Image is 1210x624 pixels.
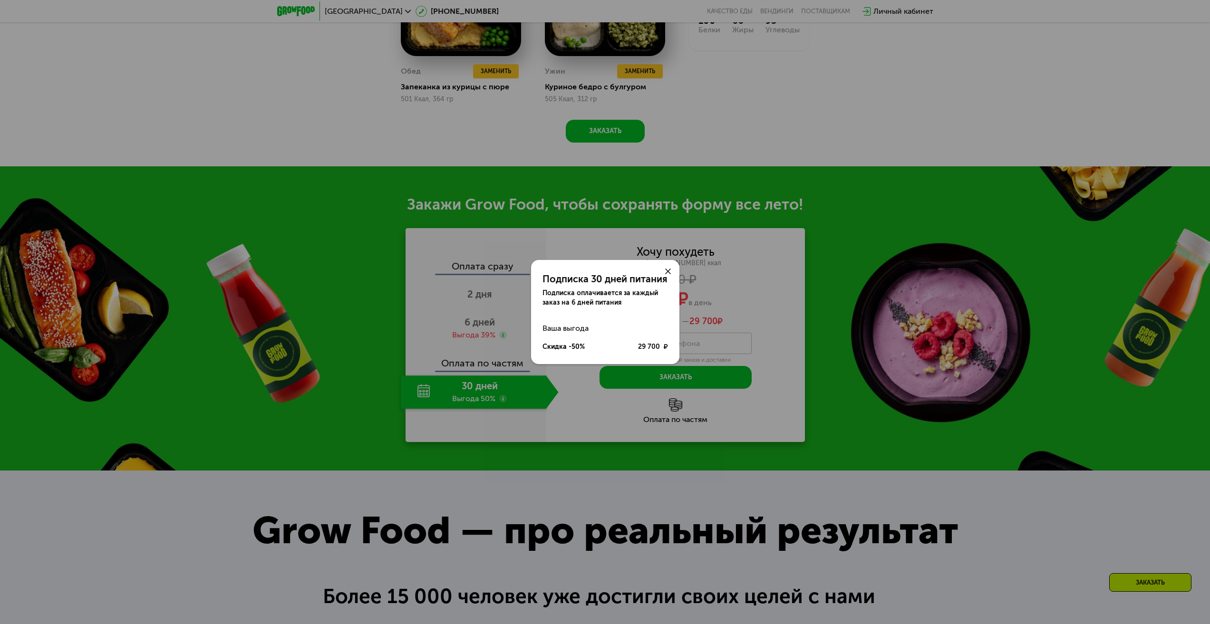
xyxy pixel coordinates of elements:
[542,288,668,307] div: Подписка оплачивается за каждый заказ на 6 дней питания
[664,342,668,352] span: ₽
[542,273,668,285] div: Подписка 30 дней питания
[638,342,668,352] div: 29 700
[542,342,585,352] div: Скидка -50%
[542,319,668,338] div: Ваша выгода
